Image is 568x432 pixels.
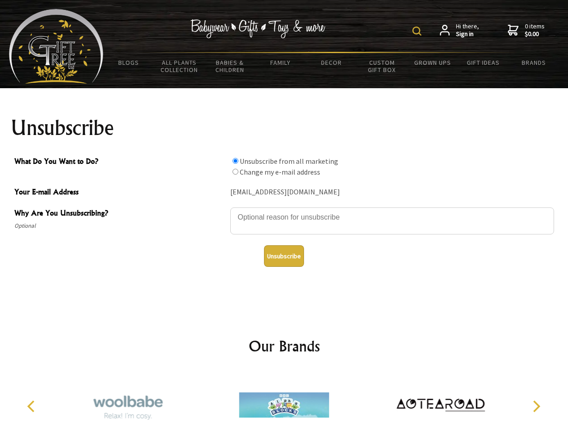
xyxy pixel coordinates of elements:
a: All Plants Collection [154,53,205,79]
strong: Sign in [456,30,479,38]
span: Optional [14,220,226,231]
span: 0 items [525,22,545,38]
a: Gift Ideas [458,53,509,72]
span: What Do You Want to Do? [14,156,226,169]
button: Next [526,396,546,416]
a: Decor [306,53,357,72]
a: Grown Ups [407,53,458,72]
a: 0 items$0.00 [508,22,545,38]
div: [EMAIL_ADDRESS][DOMAIN_NAME] [230,185,554,199]
textarea: Why Are You Unsubscribing? [230,207,554,234]
a: BLOGS [103,53,154,72]
input: What Do You Want to Do? [233,169,238,175]
span: Hi there, [456,22,479,38]
img: Babyware - Gifts - Toys and more... [9,9,103,84]
a: Hi there,Sign in [440,22,479,38]
input: What Do You Want to Do? [233,158,238,164]
a: Brands [509,53,559,72]
label: Change my e-mail address [240,167,320,176]
button: Previous [22,396,42,416]
img: Babywear - Gifts - Toys & more [191,19,326,38]
a: Custom Gift Box [357,53,407,79]
span: Your E-mail Address [14,186,226,199]
a: Family [255,53,306,72]
strong: $0.00 [525,30,545,38]
label: Unsubscribe from all marketing [240,157,338,166]
span: Why Are You Unsubscribing? [14,207,226,220]
a: Babies & Children [205,53,255,79]
img: product search [412,27,421,36]
h2: Our Brands [18,335,550,357]
h1: Unsubscribe [11,117,558,139]
button: Unsubscribe [264,245,304,267]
